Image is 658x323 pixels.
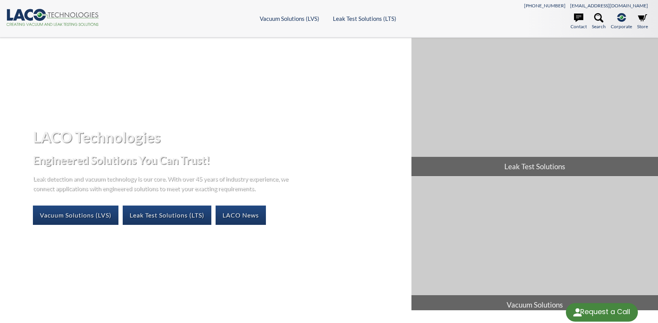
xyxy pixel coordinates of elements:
img: round button [571,306,584,318]
a: Store [637,13,648,30]
h1: LACO Technologies [33,127,405,146]
a: Search [592,13,606,30]
div: Request a Call [566,303,638,321]
a: [PHONE_NUMBER] [524,3,565,8]
a: Leak Test Solutions (LTS) [333,15,396,22]
a: [EMAIL_ADDRESS][DOMAIN_NAME] [570,3,648,8]
div: Request a Call [580,303,630,321]
span: Corporate [611,23,632,30]
a: Contact [571,13,587,30]
h2: Engineered Solutions You Can Trust! [33,153,405,167]
a: Vacuum Solutions (LVS) [33,206,118,225]
p: Leak detection and vacuum technology is our core. With over 45 years of industry experience, we c... [33,173,292,193]
a: Leak Test Solutions (LTS) [123,206,211,225]
a: Vacuum Solutions (LVS) [260,15,319,22]
a: LACO News [216,206,266,225]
